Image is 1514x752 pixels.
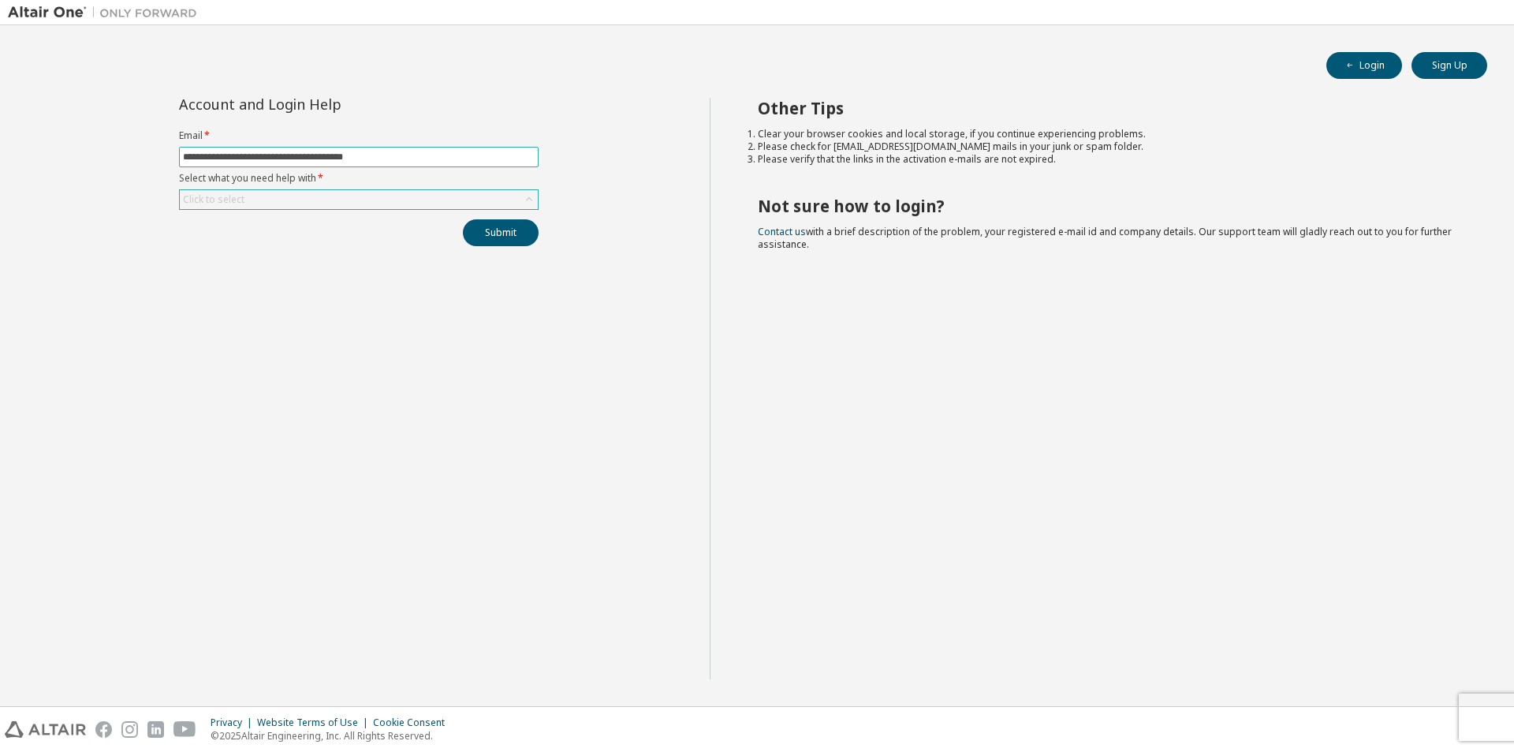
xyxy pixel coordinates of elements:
div: Account and Login Help [179,98,467,110]
button: Submit [463,219,539,246]
div: Privacy [211,716,257,729]
img: youtube.svg [173,721,196,738]
div: Website Terms of Use [257,716,373,729]
label: Select what you need help with [179,172,539,185]
label: Email [179,129,539,142]
img: instagram.svg [121,721,138,738]
a: Contact us [758,225,806,238]
h2: Not sure how to login? [758,196,1460,216]
div: Click to select [183,193,244,206]
img: facebook.svg [95,721,112,738]
div: Cookie Consent [373,716,454,729]
li: Please verify that the links in the activation e-mails are not expired. [758,153,1460,166]
img: linkedin.svg [147,721,164,738]
img: altair_logo.svg [5,721,86,738]
button: Sign Up [1411,52,1487,79]
h2: Other Tips [758,98,1460,118]
p: © 2025 Altair Engineering, Inc. All Rights Reserved. [211,729,454,743]
li: Clear your browser cookies and local storage, if you continue experiencing problems. [758,128,1460,140]
li: Please check for [EMAIL_ADDRESS][DOMAIN_NAME] mails in your junk or spam folder. [758,140,1460,153]
div: Click to select [180,190,538,209]
span: with a brief description of the problem, your registered e-mail id and company details. Our suppo... [758,225,1452,251]
img: Altair One [8,5,205,21]
button: Login [1326,52,1402,79]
